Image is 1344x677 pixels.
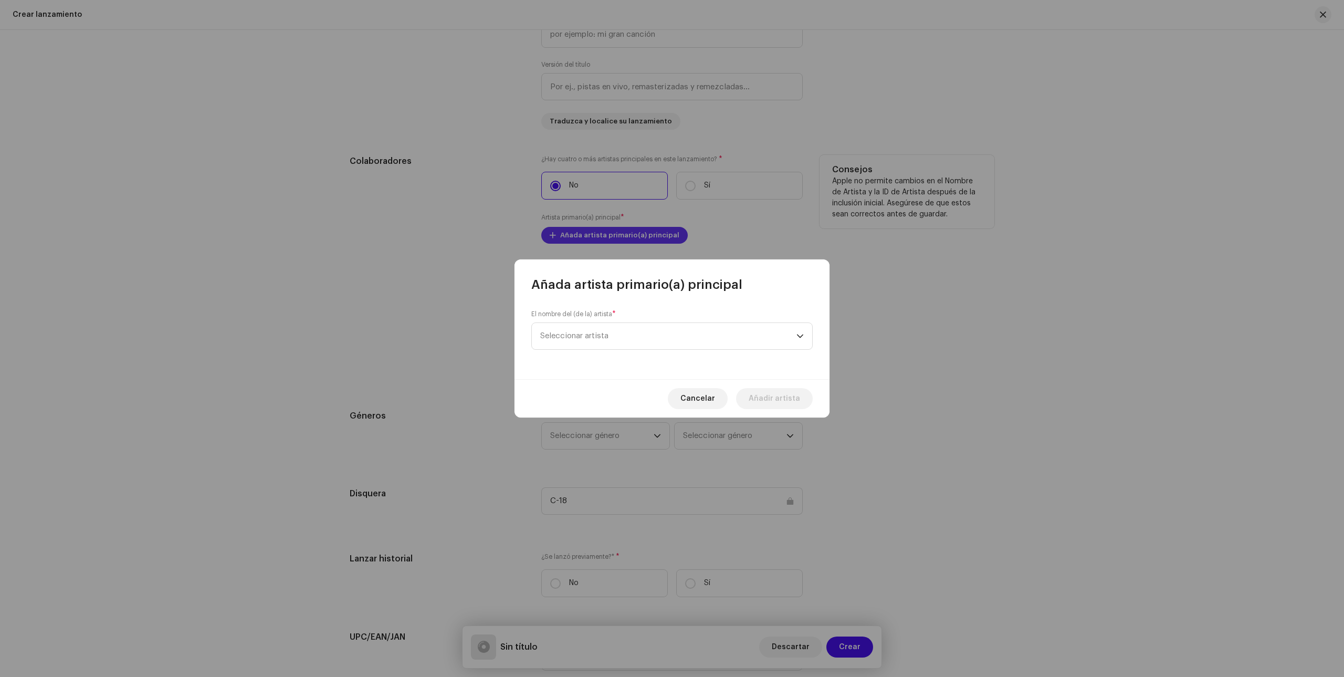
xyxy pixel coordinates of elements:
span: Seleccionar artista [540,332,608,340]
button: Añadir artista [736,388,813,409]
button: Cancelar [668,388,728,409]
span: Seleccionar artista [540,323,796,349]
span: Añada artista primario(a) principal [531,276,742,293]
span: Añadir artista [749,388,800,409]
label: El nombre del (de la) artista [531,310,616,318]
span: Cancelar [680,388,715,409]
div: dropdown trigger [796,323,804,349]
